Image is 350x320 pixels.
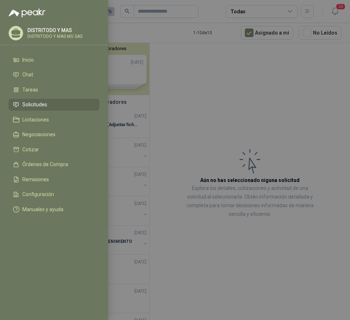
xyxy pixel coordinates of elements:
p: DISTRITODO Y MAS [27,28,82,33]
a: Negociaciones [9,129,99,141]
a: Remisiones [9,173,99,186]
span: Órdenes de Compra [22,161,68,167]
span: Configuración [22,191,54,197]
a: Tareas [9,84,99,96]
a: Solicitudes [9,99,99,111]
span: Remisiones [22,177,49,182]
span: Manuales y ayuda [22,206,63,212]
a: Configuración [9,188,99,201]
p: DISTRITODO Y MAS MG SAS [27,34,82,39]
span: Chat [22,72,33,77]
a: Manuales y ayuda [9,203,99,215]
span: Cotizar [22,147,39,152]
a: Órdenes de Compra [9,159,99,171]
span: Tareas [22,87,38,93]
span: Licitaciones [22,117,49,123]
span: Negociaciones [22,132,55,137]
span: Solicitudes [22,102,47,107]
a: Chat [9,69,99,81]
img: Logo peakr [9,9,45,17]
a: Inicio [9,54,99,66]
span: Inicio [22,57,34,63]
a: Licitaciones [9,114,99,126]
a: Cotizar [9,143,99,156]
